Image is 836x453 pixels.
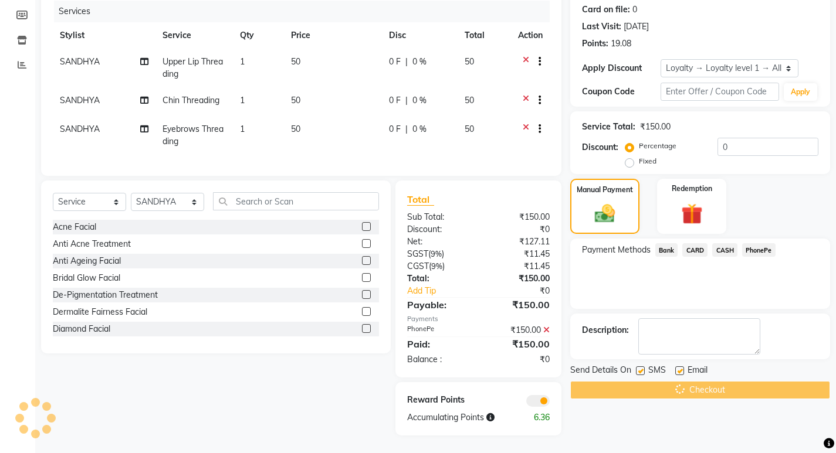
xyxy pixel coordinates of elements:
[431,261,442,271] span: 9%
[582,324,629,336] div: Description:
[478,298,558,312] div: ₹150.00
[407,248,428,259] span: SGST
[639,156,656,166] label: Fixed
[53,255,121,267] div: Anti Ageing Facial
[163,124,224,147] span: Eyebrows Threading
[389,56,401,68] span: 0 F
[155,22,233,49] th: Service
[54,1,559,22] div: Services
[648,364,666,379] span: SMS
[478,260,558,273] div: ₹11.45
[582,62,661,74] div: Apply Discount
[682,243,708,257] span: CARD
[492,285,559,297] div: ₹0
[398,236,478,248] div: Net:
[53,22,155,49] th: Stylist
[478,236,558,248] div: ₹127.11
[291,124,300,134] span: 50
[398,211,478,223] div: Sub Total:
[519,411,559,424] div: 6.36
[582,38,608,50] div: Points:
[405,56,408,68] span: |
[478,211,558,223] div: ₹150.00
[458,22,510,49] th: Total
[431,249,442,258] span: 9%
[53,238,131,250] div: Anti Acne Treatment
[240,95,245,105] span: 1
[412,123,427,135] span: 0 %
[60,124,100,134] span: SANDHYA
[398,411,518,424] div: Accumulating Points
[213,192,379,210] input: Search or Scan
[577,185,633,195] label: Manual Payment
[511,22,550,49] th: Action
[291,95,300,105] span: 50
[60,95,100,105] span: SANDHYA
[582,86,661,98] div: Coupon Code
[407,314,550,324] div: Payments
[398,273,478,285] div: Total:
[398,248,478,260] div: ( )
[163,56,223,79] span: Upper Lip Threading
[582,4,630,16] div: Card on file:
[582,121,635,133] div: Service Total:
[639,141,676,151] label: Percentage
[465,124,474,134] span: 50
[398,223,478,236] div: Discount:
[465,95,474,105] span: 50
[570,364,631,379] span: Send Details On
[672,183,712,194] label: Redemption
[284,22,381,49] th: Price
[407,193,434,206] span: Total
[405,94,408,107] span: |
[53,289,158,301] div: De-Pigmentation Treatment
[412,56,427,68] span: 0 %
[398,353,478,366] div: Balance :
[478,353,558,366] div: ₹0
[688,364,708,379] span: Email
[624,21,649,33] div: [DATE]
[398,298,478,312] div: Payable:
[661,83,779,101] input: Enter Offer / Coupon Code
[398,337,478,351] div: Paid:
[53,221,96,233] div: Acne Facial
[582,21,621,33] div: Last Visit:
[389,94,401,107] span: 0 F
[60,56,100,67] span: SANDHYA
[412,94,427,107] span: 0 %
[53,306,147,318] div: Dermalite Fairness Facial
[398,324,478,336] div: PhonePe
[478,273,558,285] div: ₹150.00
[398,394,478,407] div: Reward Points
[478,248,558,260] div: ₹11.45
[611,38,631,50] div: 19.08
[407,261,429,271] span: CGST
[389,123,401,135] span: 0 F
[632,4,637,16] div: 0
[53,272,120,284] div: Bridal Glow Facial
[675,201,709,227] img: _gift.svg
[712,243,737,257] span: CASH
[163,95,219,105] span: Chin Threading
[240,124,245,134] span: 1
[240,56,245,67] span: 1
[233,22,285,49] th: Qty
[382,22,458,49] th: Disc
[640,121,671,133] div: ₹150.00
[465,56,474,67] span: 50
[784,83,817,101] button: Apply
[53,323,110,335] div: Diamond Facial
[405,123,408,135] span: |
[655,243,678,257] span: Bank
[398,285,492,297] a: Add Tip
[588,202,621,226] img: _cash.svg
[582,244,651,256] span: Payment Methods
[582,141,618,154] div: Discount:
[478,337,558,351] div: ₹150.00
[291,56,300,67] span: 50
[398,260,478,273] div: ( )
[478,324,558,336] div: ₹150.00
[742,243,776,257] span: PhonePe
[478,223,558,236] div: ₹0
